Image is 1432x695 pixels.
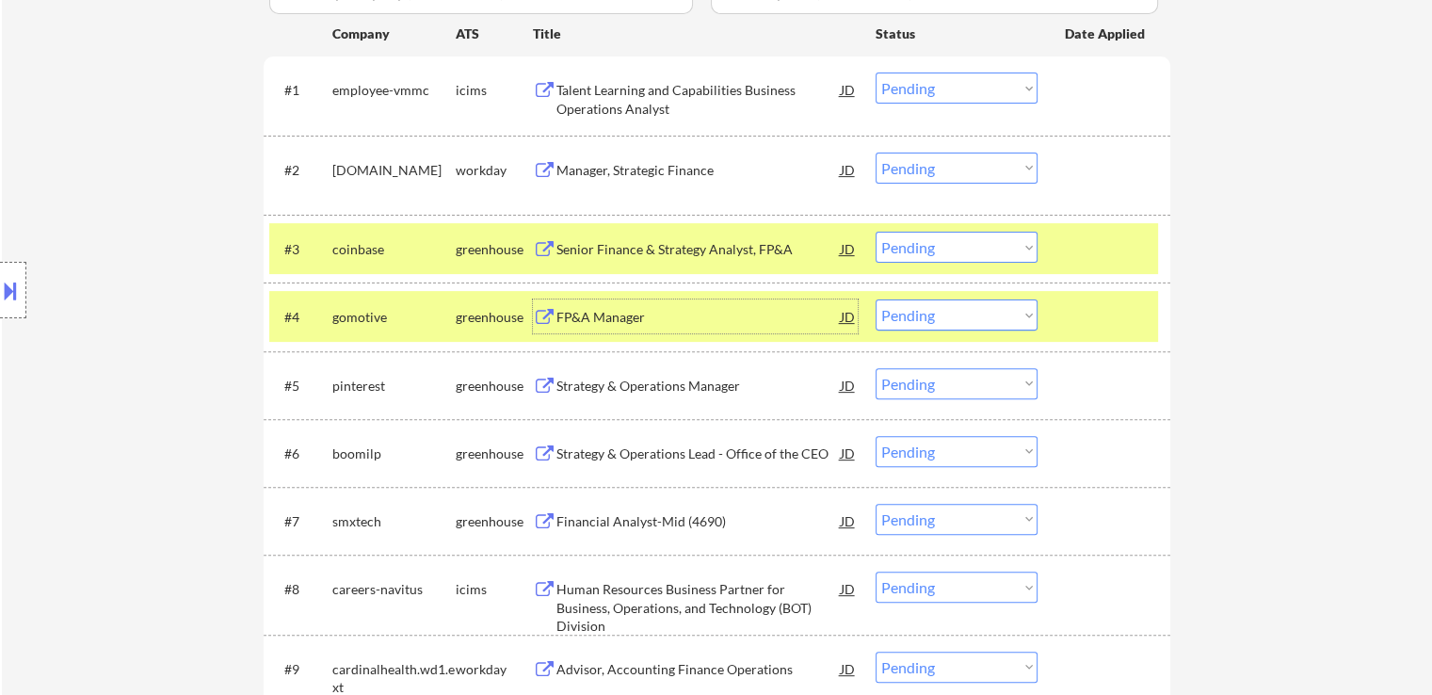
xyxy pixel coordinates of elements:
div: JD [839,652,858,686]
div: Financial Analyst-Mid (4690) [556,512,841,531]
div: icims [456,580,533,599]
div: employee-vmmc [332,81,456,100]
div: pinterest [332,377,456,396]
div: JD [839,73,858,106]
div: JD [839,153,858,186]
div: #7 [284,512,317,531]
div: greenhouse [456,444,533,463]
div: JD [839,572,858,606]
div: Senior Finance & Strategy Analyst, FP&A [556,240,841,259]
div: Talent Learning and Capabilities Business Operations Analyst [556,81,841,118]
div: Strategy & Operations Lead - Office of the CEO [556,444,841,463]
div: JD [839,504,858,538]
div: FP&A Manager [556,308,841,327]
div: #9 [284,660,317,679]
div: careers-navitus [332,580,456,599]
div: greenhouse [456,240,533,259]
div: Title [533,24,858,43]
div: JD [839,436,858,470]
div: workday [456,660,533,679]
div: workday [456,161,533,180]
div: JD [839,232,858,266]
div: Human Resources Business Partner for Business, Operations, and Technology (BOT) Division [556,580,841,636]
div: JD [839,299,858,333]
div: gomotive [332,308,456,327]
div: [DOMAIN_NAME] [332,161,456,180]
div: Company [332,24,456,43]
div: smxtech [332,512,456,531]
div: icims [456,81,533,100]
div: Date Applied [1065,24,1148,43]
div: coinbase [332,240,456,259]
div: Strategy & Operations Manager [556,377,841,396]
div: greenhouse [456,308,533,327]
div: greenhouse [456,512,533,531]
div: #8 [284,580,317,599]
div: ATS [456,24,533,43]
div: boomilp [332,444,456,463]
div: JD [839,368,858,402]
div: Advisor, Accounting Finance Operations [556,660,841,679]
div: Manager, Strategic Finance [556,161,841,180]
div: Status [876,16,1038,50]
div: greenhouse [456,377,533,396]
div: #1 [284,81,317,100]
